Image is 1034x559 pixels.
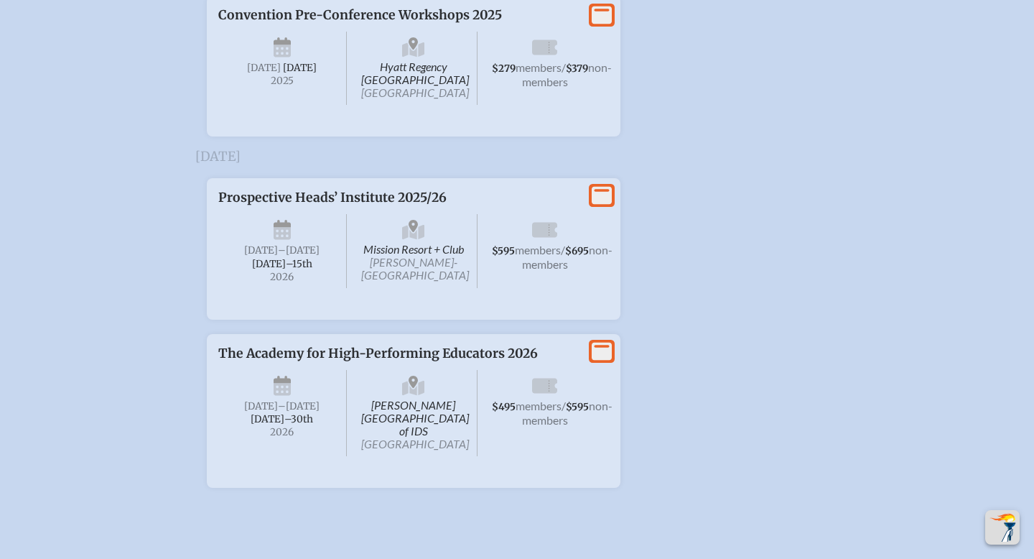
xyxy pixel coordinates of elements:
span: [DATE]–⁠15th [252,258,312,270]
span: 2025 [230,75,335,86]
span: $595 [566,401,589,413]
span: non-members [522,399,613,427]
span: $379 [566,63,588,75]
span: [GEOGRAPHIC_DATA] [361,86,469,99]
span: non-members [522,243,613,271]
span: [PERSON_NAME]-[GEOGRAPHIC_DATA] [361,255,469,282]
span: $495 [492,401,516,413]
span: [GEOGRAPHIC_DATA] [361,437,469,451]
span: Convention Pre-Conference Workshops 2025 [218,7,502,23]
span: [DATE] [247,62,281,74]
span: –[DATE] [278,244,320,257]
span: –[DATE] [278,400,320,412]
span: [DATE]–⁠30th [251,413,313,425]
span: [DATE] [244,400,278,412]
span: 2026 [230,427,335,438]
span: [PERSON_NAME][GEOGRAPHIC_DATA] of IDS [350,370,478,456]
span: $695 [565,245,589,257]
span: 2026 [230,272,335,282]
span: members [515,243,561,257]
span: The Academy for High-Performing Educators 2026 [218,346,538,361]
span: non-members [522,60,613,88]
span: members [516,399,562,412]
span: Mission Resort + Club [350,214,478,288]
h3: [DATE] [195,149,839,164]
span: members [516,60,562,74]
span: Hyatt Regency [GEOGRAPHIC_DATA] [350,32,478,105]
span: [DATE] [244,244,278,257]
span: / [561,243,565,257]
span: $279 [492,63,516,75]
span: / [562,399,566,412]
button: Scroll Top [985,510,1020,545]
span: $595 [492,245,515,257]
span: / [562,60,566,74]
span: [DATE] [283,62,317,74]
span: Prospective Heads’ Institute 2025/26 [218,190,447,205]
img: To the top [988,513,1017,542]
